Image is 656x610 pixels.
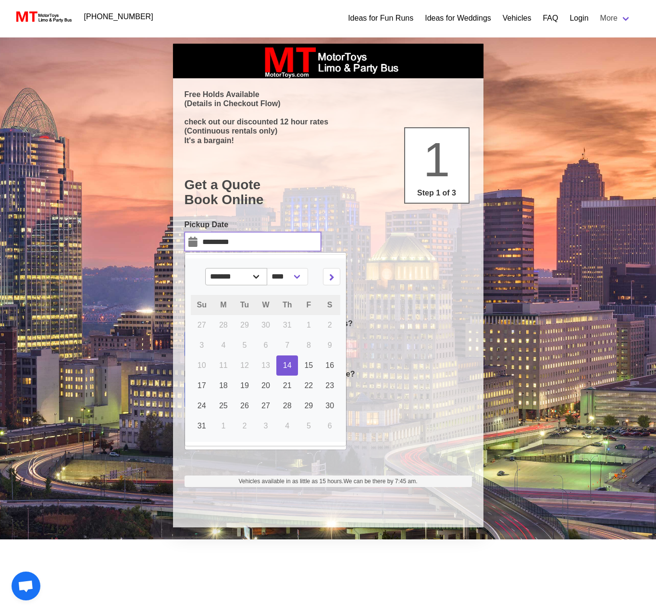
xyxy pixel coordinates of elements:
[199,341,204,349] span: 3
[221,341,225,349] span: 4
[234,396,255,416] a: 26
[213,396,234,416] a: 25
[304,381,313,390] span: 22
[219,361,228,369] span: 11
[328,341,332,349] span: 9
[13,10,73,24] img: MotorToys Logo
[234,376,255,396] a: 19
[425,12,491,24] a: Ideas for Weddings
[325,402,334,410] span: 30
[256,44,400,78] img: box_logo_brand.jpeg
[264,422,268,430] span: 3
[261,381,270,390] span: 20
[423,133,450,186] span: 1
[238,477,417,486] span: Vehicles available in as little as 15 hours.
[264,341,268,349] span: 6
[283,301,292,309] span: Th
[348,12,413,24] a: Ideas for Fun Runs
[283,361,292,369] span: 14
[242,341,247,349] span: 5
[325,361,334,369] span: 16
[261,402,270,410] span: 27
[503,12,532,24] a: Vehicles
[307,321,311,329] span: 1
[185,136,472,145] p: It's a bargain!
[276,355,298,376] a: 14
[285,341,289,349] span: 7
[328,422,332,430] span: 6
[78,7,159,26] a: [PHONE_NUMBER]
[298,376,319,396] a: 22
[240,301,249,309] span: Tu
[319,376,340,396] a: 23
[283,402,292,410] span: 28
[328,321,332,329] span: 2
[285,422,289,430] span: 4
[185,126,472,135] p: (Continuous rentals only)
[298,396,319,416] a: 29
[594,9,637,28] a: More
[344,478,418,485] span: We can be there by 7:45 am.
[261,321,270,329] span: 30
[240,381,249,390] span: 19
[276,376,298,396] a: 21
[319,355,340,376] a: 16
[409,187,465,199] p: Step 1 of 3
[185,90,472,99] p: Free Holds Available
[219,381,228,390] span: 18
[276,396,298,416] a: 28
[191,396,213,416] a: 24
[255,376,276,396] a: 20
[242,422,247,430] span: 2
[191,416,213,436] a: 31
[240,402,249,410] span: 26
[191,376,213,396] a: 17
[198,402,206,410] span: 24
[319,396,340,416] a: 30
[12,572,40,600] a: Open chat
[219,321,228,329] span: 28
[261,361,270,369] span: 13
[283,381,292,390] span: 21
[185,177,472,207] h1: Get a Quote Book Online
[185,99,472,108] p: (Details in Checkout Flow)
[325,381,334,390] span: 23
[569,12,588,24] a: Login
[198,321,206,329] span: 27
[306,301,311,309] span: F
[220,301,226,309] span: M
[298,355,319,376] a: 15
[307,422,311,430] span: 5
[219,402,228,410] span: 25
[185,219,321,231] label: Pickup Date
[304,361,313,369] span: 15
[327,301,333,309] span: S
[198,381,206,390] span: 17
[240,361,249,369] span: 12
[240,321,249,329] span: 29
[185,117,472,126] p: check out our discounted 12 hour rates
[304,402,313,410] span: 29
[262,301,269,309] span: W
[543,12,558,24] a: FAQ
[198,361,206,369] span: 10
[307,341,311,349] span: 8
[255,396,276,416] a: 27
[198,422,206,430] span: 31
[283,321,292,329] span: 31
[213,376,234,396] a: 18
[221,422,225,430] span: 1
[197,301,207,309] span: Su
